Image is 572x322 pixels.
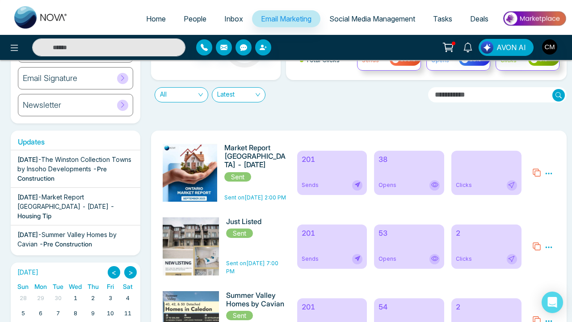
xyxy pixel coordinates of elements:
[122,307,133,320] a: October 11, 2025
[137,10,175,27] a: Home
[14,269,38,276] h2: [DATE]
[224,194,286,201] span: Sent on [DATE] 2:00 PM
[67,281,84,292] a: Wednesday
[479,39,534,56] button: AVON AI
[17,231,117,248] span: Summer Valley Homes by Cavian
[456,229,517,237] h6: 2
[261,14,311,23] span: Email Marketing
[456,181,472,189] span: Clicks
[379,155,440,164] h6: 38
[461,10,497,27] a: Deals
[379,229,440,237] h6: 53
[89,307,97,320] a: October 9, 2025
[17,155,134,183] div: -
[49,292,67,307] td: September 30, 2025
[17,192,134,220] div: -
[108,266,120,279] button: <
[39,240,92,248] span: - Pre Construction
[226,260,278,275] span: Sent on [DATE] 7:00 PM
[302,229,363,237] h6: 201
[107,292,114,305] a: October 3, 2025
[72,292,79,305] a: October 1, 2025
[33,281,49,292] a: Monday
[224,144,286,169] h6: Market Report [GEOGRAPHIC_DATA] - [DATE]
[51,281,65,292] a: Tuesday
[72,307,79,320] a: October 8, 2025
[329,14,415,23] span: Social Media Management
[542,292,563,313] div: Open Intercom Messenger
[252,10,320,27] a: Email Marketing
[226,291,286,308] h6: Summer Valley Homes by Cavian
[16,281,30,292] a: Sunday
[37,307,44,320] a: October 6, 2025
[362,56,416,64] p: Sends
[424,10,461,27] a: Tasks
[20,307,27,320] a: October 5, 2025
[302,303,363,311] h6: 201
[55,307,62,320] a: October 7, 2025
[84,292,102,307] td: October 2, 2025
[226,229,253,238] span: Sent
[14,6,68,29] img: Nova CRM Logo
[302,255,319,263] span: Sends
[496,42,526,53] span: AVON AI
[215,10,252,27] a: Inbox
[17,230,134,249] div: -
[89,292,97,305] a: October 2, 2025
[67,292,84,307] td: October 1, 2025
[146,14,166,23] span: Home
[481,41,493,54] img: Lead Flow
[470,14,488,23] span: Deals
[226,311,253,320] span: Sent
[184,14,206,23] span: People
[124,292,131,305] a: October 4, 2025
[17,156,131,173] span: The Winston Collection Towns by Insoho Developments
[23,73,77,83] h6: Email Signature
[500,56,555,64] p: Clicks
[124,266,137,279] button: >
[160,88,203,102] span: All
[224,172,251,182] span: Sent
[431,56,485,64] p: Opens
[17,231,38,238] span: [DATE]
[14,292,32,307] td: September 28, 2025
[17,193,109,210] span: Market Report [GEOGRAPHIC_DATA] - [DATE]
[302,181,319,189] span: Sends
[320,10,424,27] a: Social Media Management
[18,292,29,305] a: September 28, 2025
[105,307,116,320] a: October 10, 2025
[502,8,567,29] img: Market-place.gif
[119,292,137,307] td: October 4, 2025
[542,39,557,55] img: User Avatar
[121,281,135,292] a: Saturday
[17,156,38,163] span: [DATE]
[224,14,243,23] span: Inbox
[433,14,452,23] span: Tasks
[379,255,396,263] span: Opens
[105,281,116,292] a: Friday
[86,281,101,292] a: Thursday
[302,155,363,164] h6: 201
[175,10,215,27] a: People
[217,88,260,102] span: Latest
[32,292,49,307] td: September 29, 2025
[17,193,38,201] span: [DATE]
[23,100,61,110] h6: Newsletter
[35,292,46,305] a: September 29, 2025
[226,217,286,226] h6: Just Listed
[102,292,119,307] td: October 3, 2025
[379,303,440,311] h6: 54
[379,181,396,189] span: Opens
[456,303,517,311] h6: 2
[456,255,472,263] span: Clicks
[11,138,140,146] h6: Updates
[53,292,63,305] a: September 30, 2025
